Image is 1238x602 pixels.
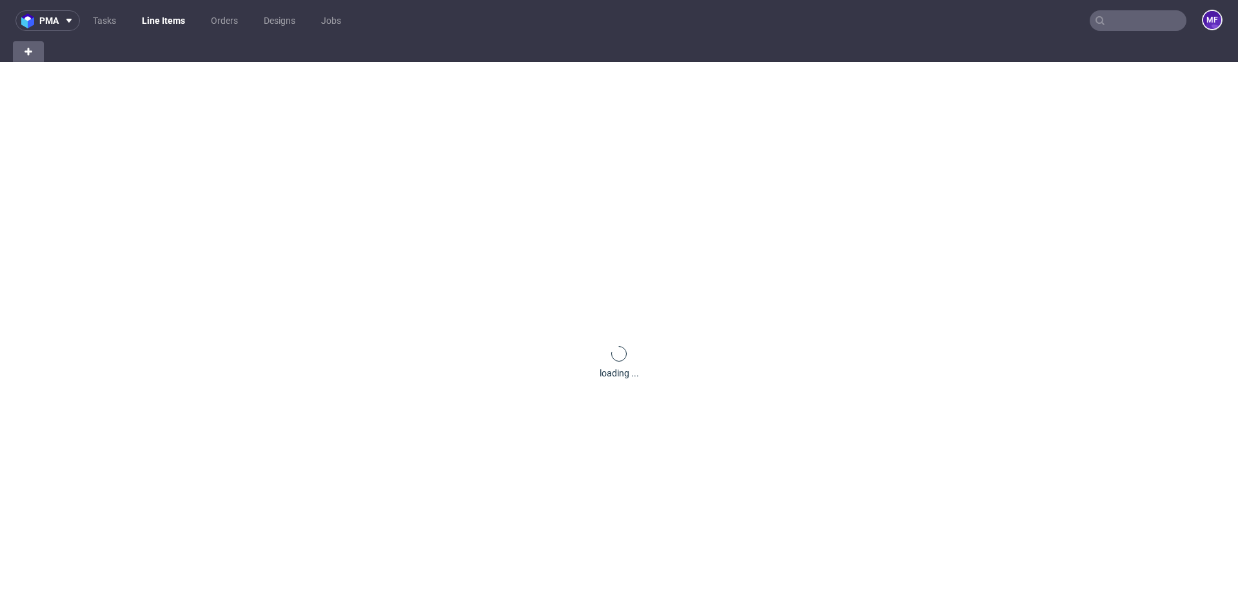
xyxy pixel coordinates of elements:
img: logo [21,14,39,28]
div: loading ... [600,367,639,380]
figcaption: MF [1203,11,1221,29]
a: Jobs [313,10,349,31]
a: Orders [203,10,246,31]
span: pma [39,16,59,25]
a: Designs [256,10,303,31]
a: Line Items [134,10,193,31]
a: Tasks [85,10,124,31]
button: pma [15,10,80,31]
